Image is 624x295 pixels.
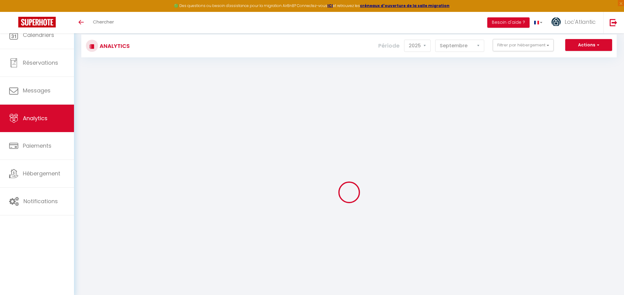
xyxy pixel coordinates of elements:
span: Notifications [23,197,58,205]
a: Chercher [88,12,118,33]
img: ... [552,17,561,27]
button: Besoin d'aide ? [487,17,530,28]
span: Paiements [23,142,51,149]
label: Période [378,39,400,52]
span: Loc'Atlantic [565,18,596,26]
button: Actions [565,39,612,51]
span: Hébergement [23,170,60,177]
span: Analytics [23,114,48,122]
a: ... Loc'Atlantic [547,12,603,33]
span: Calendriers [23,31,54,39]
span: Messages [23,87,51,94]
img: logout [610,19,617,26]
span: Réservations [23,59,58,67]
button: Filtrer par hébergement [493,39,554,51]
a: ICI [327,3,333,8]
h3: Analytics [98,39,130,53]
a: créneaux d'ouverture de la salle migration [360,3,449,8]
img: Super Booking [18,17,56,27]
span: Chercher [93,19,114,25]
